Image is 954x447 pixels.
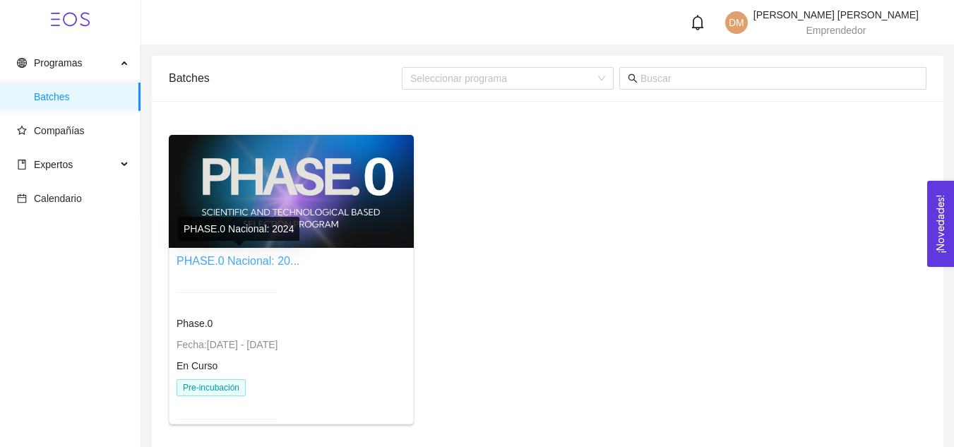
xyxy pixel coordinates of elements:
[177,339,278,350] span: Fecha: [DATE] - [DATE]
[640,71,918,86] input: Buscar
[34,125,85,136] span: Compañías
[729,11,744,34] span: DM
[927,181,954,267] button: Open Feedback Widget
[177,360,217,371] span: En Curso
[177,318,213,329] span: Phase.0
[753,9,919,20] span: [PERSON_NAME] [PERSON_NAME]
[177,379,246,396] span: Pre-incubación
[17,160,27,169] span: book
[34,83,129,111] span: Batches
[177,255,299,267] a: PHASE.0 Nacional: 20...
[169,58,402,98] div: Batches
[178,217,299,241] div: PHASE.0 Nacional: 2024
[34,193,82,204] span: Calendario
[690,15,705,30] span: bell
[17,193,27,203] span: calendar
[34,159,73,170] span: Expertos
[17,58,27,68] span: global
[17,126,27,136] span: star
[34,57,82,68] span: Programas
[806,25,866,36] span: Emprendedor
[628,73,638,83] span: search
